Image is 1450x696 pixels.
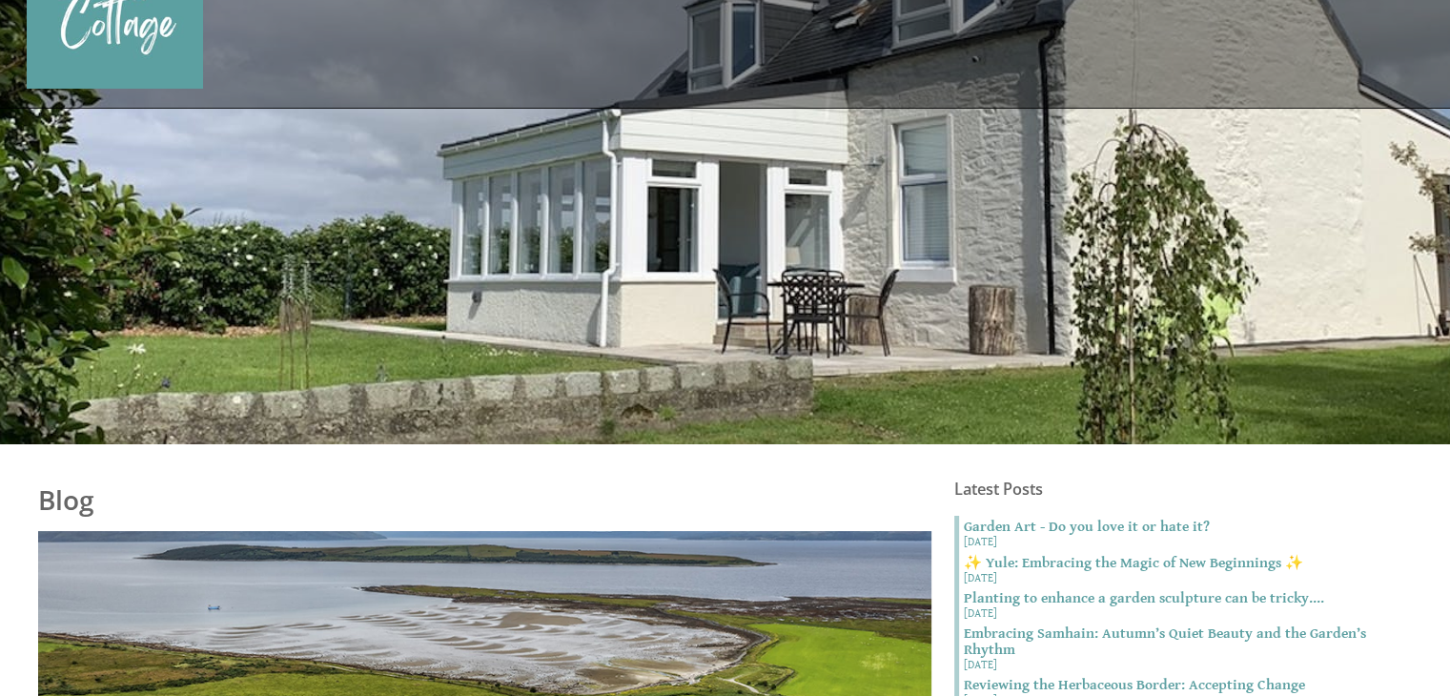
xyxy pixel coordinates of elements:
small: [DATE] [964,606,1389,620]
a: Garden Art - Do you love it or hate it? [DATE] [959,519,1389,548]
strong: ✨ Yule: Embracing the Magic of New Beginnings ✨ [964,555,1303,571]
a: Blog [38,481,94,518]
small: [DATE] [964,658,1389,671]
small: [DATE] [964,571,1389,584]
small: [DATE] [964,535,1389,548]
strong: Garden Art - Do you love it or hate it? [964,519,1210,535]
a: Planting to enhance a garden sculpture can be tricky.... [DATE] [959,590,1389,620]
a: Embracing Samhain: Autumn’s Quiet Beauty and the Garden’s Rhythm [DATE] [959,625,1389,671]
strong: Embracing Samhain: Autumn’s Quiet Beauty and the Garden’s Rhythm [964,625,1366,658]
a: ✨ Yule: Embracing the Magic of New Beginnings ✨ [DATE] [959,554,1389,584]
a: Latest Posts [954,479,1043,500]
strong: Planting to enhance a garden sculpture can be tricky.... [964,590,1324,606]
strong: Reviewing the Herbaceous Border: Accepting Change [964,677,1305,693]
